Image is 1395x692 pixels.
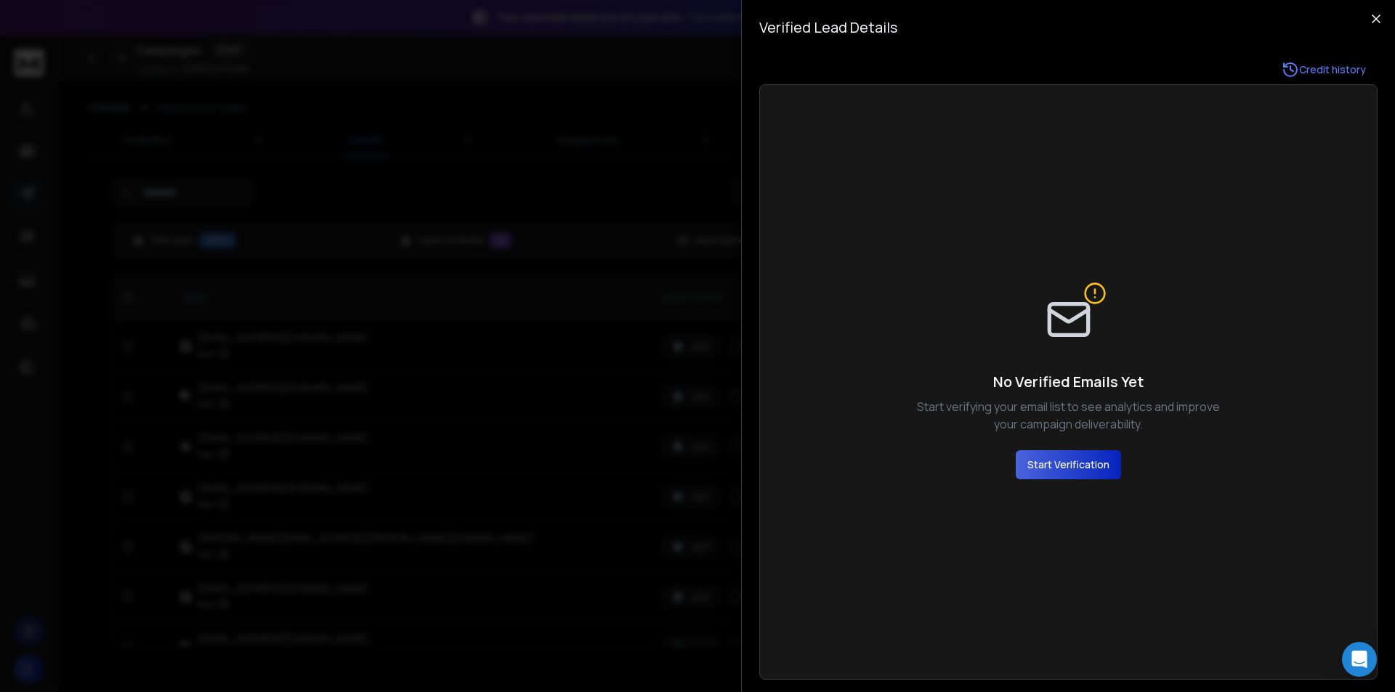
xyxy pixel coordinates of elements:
[1342,642,1377,677] div: Open Intercom Messenger
[1016,450,1121,479] button: Start Verification
[906,398,1232,433] p: Start verifying your email list to see analytics and improve your campaign deliverability.
[906,372,1232,392] h4: No Verified Emails Yet
[1270,55,1378,84] a: Credit history
[759,17,1378,38] h3: Verified Lead Details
